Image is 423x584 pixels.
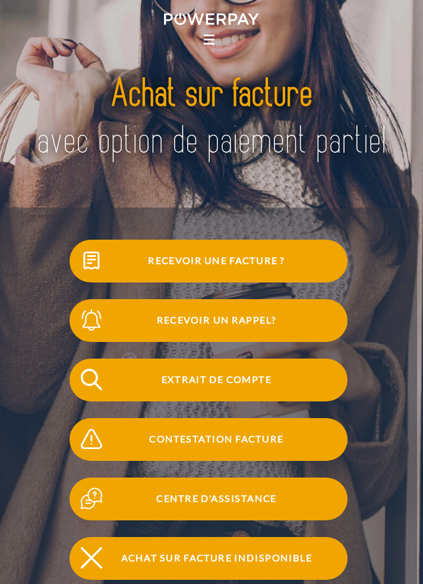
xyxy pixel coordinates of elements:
span: Extrait de compte [86,359,348,401]
img: qb_bill.svg [78,247,105,274]
span: Centre d'assistance [86,478,348,520]
button: Achat sur facture indisponible [70,537,348,580]
button: Centre d'assistance [70,478,348,520]
button: Recevoir une facture ? [70,240,348,282]
span: Recevoir une facture ? [86,240,348,282]
img: qb_close.svg [78,544,105,571]
span: Recevoir un rappel? [86,299,348,342]
span: Achat sur facture indisponible [86,537,348,580]
img: qb_help.svg [78,485,105,511]
button: Extrait de compte [70,359,348,401]
img: qb_warning.svg [78,425,105,452]
a: Centre d'assistance [54,475,363,523]
img: qb_bell.svg [78,306,105,333]
button: Recevoir un rappel? [70,299,348,342]
span: Contestation Facture [86,418,348,461]
a: Recevoir un rappel? [54,297,363,344]
img: title-powerpay_fr.svg [30,58,393,177]
a: Contestation Facture [54,416,363,463]
a: Extrait de compte [54,356,363,404]
img: logo-powerpay-white.svg [164,13,260,25]
a: Recevoir une facture ? [54,237,363,285]
button: Contestation Facture [70,418,348,461]
img: qb_search.svg [78,366,105,393]
a: Achat sur facture indisponible [54,535,363,582]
